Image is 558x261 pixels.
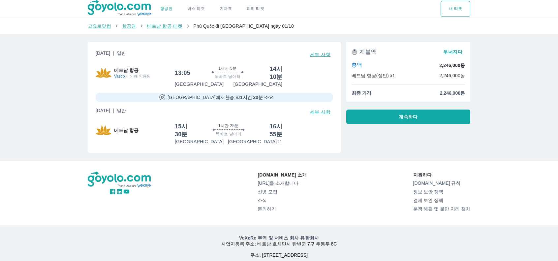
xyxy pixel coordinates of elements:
font: 지원하다 [413,172,432,178]
font: [GEOGRAPHIC_DATA] [228,139,277,144]
font: 환승 약 [225,95,240,100]
font: [DATE] [96,108,110,113]
div: 교통수단을 선택하세요 [152,1,270,17]
font: [GEOGRAPHIC_DATA] [175,139,224,144]
font: | [113,50,114,56]
font: 15시 30분 [175,123,188,138]
font: 16시 55분 [269,123,282,138]
button: 무너지다 [441,47,465,56]
font: Vasco [114,74,125,79]
div: 교통수단을 선택하세요 [441,1,470,17]
font: 2,246,000동 [440,90,465,96]
a: 분쟁 해결 및 불만 처리 절차 [413,206,470,212]
a: 정보 보안 정책 [413,189,470,195]
a: 항공권 [160,6,172,11]
font: 내 티켓 [449,6,462,11]
font: 똑바로 날아라 [216,132,241,136]
font: 베트남 항공 [114,128,139,133]
a: 고요로닷컴 [88,23,111,29]
font: 일반 [117,50,126,56]
img: 심벌 마크 [88,172,152,188]
font: 기차표 [220,6,232,11]
font: 정보 보안 정책 [413,189,444,194]
font: 1시간 20분 소요 [240,95,273,100]
font: 무너지다 [443,49,462,54]
font: 총액 [352,62,362,68]
font: [URL]을 소개합니다 [258,180,298,186]
font: 신병 모집 [258,189,277,194]
img: 교통 아이콘 [159,94,165,100]
button: 세부 사항 [307,107,333,116]
a: 소식 [258,198,307,204]
font: | [113,108,114,113]
a: 문의하기 [258,206,307,212]
font: 분쟁 해결 및 불만 처리 절차 [413,206,470,212]
font: 1시간 25분 [218,123,239,128]
font: 총 지불액 [352,49,377,55]
font: 계속하다 [399,114,418,119]
button: 계속하다 [346,110,470,124]
font: 베트남 항공 [114,68,139,73]
font: 사업자등록 주소: 베트남 호치민시 탄빈군 7구 추동투 8C [221,241,337,246]
font: [DATE] [96,50,110,56]
button: 세부 사항 [307,50,333,59]
font: 똑바로 날아라 [215,74,240,79]
font: 세부 사항 [310,109,330,114]
nav: 빵가루 [88,23,470,29]
font: 2,246,000동 [439,73,465,78]
font: 13:05 [175,70,190,76]
font: [GEOGRAPHIC_DATA] [233,82,282,87]
font: 페리 티켓 [247,6,264,11]
a: 결제 보안 정책 [413,198,470,204]
span: Phú Quốc đi [GEOGRAPHIC_DATA] ngày 01/10 [194,23,294,29]
font: 일반 [117,108,126,113]
font: T1 [277,139,282,144]
font: [GEOGRAPHIC_DATA] [175,82,224,87]
font: 14시 10분 [269,66,282,80]
font: 결제 보안 정책 [413,198,444,203]
font: 최종 가격 [352,90,371,96]
font: 소식 [258,198,267,203]
font: 세부 사항 [310,52,330,57]
font: 에서 [216,95,225,100]
font: 1시간 5분 [218,66,236,71]
font: 2,246,000동 [439,63,465,68]
a: 버스 티켓 [187,6,205,11]
a: [URL]을 소개합니다 [258,180,307,186]
font: 에 의해 악용됨 [125,74,151,79]
a: 베트남 항공 티켓 [147,23,182,29]
a: [DOMAIN_NAME] 규칙 [413,180,470,186]
font: [GEOGRAPHIC_DATA] [168,95,216,100]
font: VeXeRe 무역 및 서비스 회사 유한회사 [239,235,319,241]
font: 베트남 항공(성인) x1 [352,73,395,78]
font: [DOMAIN_NAME] 소개 [258,172,307,178]
a: 항공권 [122,23,136,29]
font: 문의하기 [258,206,276,212]
font: [DOMAIN_NAME] 규칙 [413,180,461,186]
font: 주소: [STREET_ADDRESS] [250,252,308,258]
a: 신병 모집 [258,189,307,195]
